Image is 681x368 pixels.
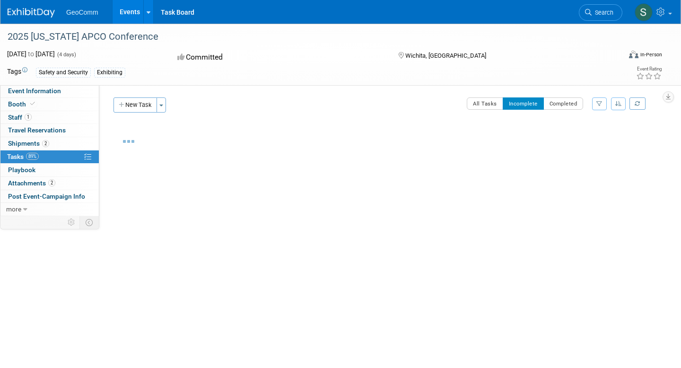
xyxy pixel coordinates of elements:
[6,205,21,213] span: more
[123,140,134,143] img: loading...
[0,137,99,150] a: Shipments2
[26,50,35,58] span: to
[405,52,486,59] span: Wichita, [GEOGRAPHIC_DATA]
[25,114,32,121] span: 1
[8,140,49,147] span: Shipments
[26,153,39,160] span: 89%
[175,49,384,66] div: Committed
[565,49,662,63] div: Event Format
[8,100,37,108] span: Booth
[8,126,66,134] span: Travel Reservations
[0,124,99,137] a: Travel Reservations
[56,52,76,58] span: (4 days)
[8,166,35,174] span: Playbook
[7,67,27,78] td: Tags
[7,50,55,58] span: [DATE] [DATE]
[0,177,99,190] a: Attachments2
[48,179,55,186] span: 2
[7,153,39,160] span: Tasks
[0,111,99,124] a: Staff1
[0,164,99,176] a: Playbook
[0,150,99,163] a: Tasks89%
[0,98,99,111] a: Booth
[8,114,32,121] span: Staff
[0,85,99,97] a: Event Information
[579,4,622,21] a: Search
[0,203,99,216] a: more
[80,216,99,228] td: Toggle Event Tabs
[640,51,662,58] div: In-Person
[63,216,80,228] td: Personalize Event Tab Strip
[4,28,606,45] div: 2025 [US_STATE] APCO Conference
[8,193,85,200] span: Post Event-Campaign Info
[42,140,49,147] span: 2
[629,97,646,110] a: Refresh
[0,190,99,203] a: Post Event-Campaign Info
[94,68,125,78] div: Exhibiting
[503,97,544,110] button: Incomplete
[636,67,662,71] div: Event Rating
[543,97,584,110] button: Completed
[635,3,653,21] img: Stacen Gross
[592,9,613,16] span: Search
[629,51,638,58] img: Format-Inperson.png
[113,97,157,113] button: New Task
[30,101,35,106] i: Booth reservation complete
[36,68,91,78] div: Safety and Security
[8,8,55,18] img: ExhibitDay
[8,179,55,187] span: Attachments
[8,87,61,95] span: Event Information
[66,9,98,16] span: GeoComm
[467,97,503,110] button: All Tasks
